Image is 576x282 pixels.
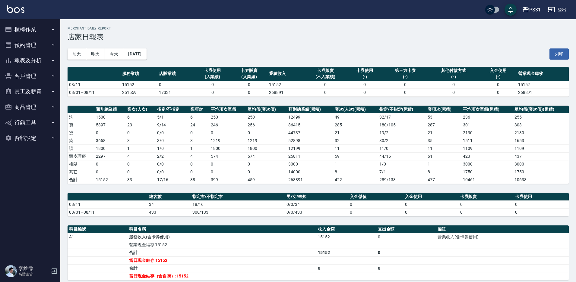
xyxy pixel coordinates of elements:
td: 0 [347,88,383,96]
td: 18/16 [191,200,285,208]
td: 3 [126,137,156,144]
th: 客項次 [189,106,209,113]
td: 422 [333,176,378,184]
td: 0 [189,129,209,137]
td: 12199 [287,144,333,152]
td: 11 [333,144,378,152]
td: 301 [461,121,513,129]
td: 0 [459,200,514,208]
td: 285 [333,121,378,129]
td: 30 / 2 [378,137,426,144]
td: 服務收入(含卡券使用) [128,233,316,241]
td: 250 [209,113,246,121]
td: 1750 [513,168,569,176]
td: 236 [461,113,513,121]
td: 0 [94,129,126,137]
button: 預約管理 [2,37,58,53]
td: 21 [426,129,461,137]
button: 列印 [549,48,569,60]
div: (-) [385,74,426,80]
button: 前天 [68,48,86,60]
td: 287 [426,121,461,129]
button: 行銷工具 [2,115,58,130]
td: 268891 [517,88,569,96]
td: 1 / 0 [156,144,189,152]
td: 0 [246,168,287,176]
td: 3000 [461,160,513,168]
td: 86415 [287,121,333,129]
td: 3000 [287,160,333,168]
td: 3 [189,137,209,144]
td: 574 [209,152,246,160]
td: 1500 [94,113,126,121]
div: 第三方卡券 [385,67,426,74]
td: 08/01 - 08/11 [68,88,121,96]
td: 289/133 [378,176,426,184]
th: 平均項次單價(累積) [461,106,513,113]
td: 4 [189,152,209,160]
th: 指定/不指定 [156,106,189,113]
th: 男/女/未知 [285,193,348,201]
th: 入金使用 [404,193,459,201]
td: 0 [347,81,383,88]
td: 0 [209,160,246,168]
button: 客戶管理 [2,68,58,84]
td: 15152 [94,176,126,184]
th: 科目名稱 [128,225,316,233]
div: PS31 [529,6,541,14]
td: 21 [333,129,378,137]
td: 32 [333,137,378,144]
div: (-) [481,74,515,80]
div: 卡券販賣 [232,67,266,74]
th: 店販業績 [157,67,194,81]
td: 268891 [287,176,333,184]
td: 15152 [267,81,304,88]
th: 卡券販賣 [459,193,514,201]
td: 0 [231,88,267,96]
td: 0 [94,168,126,176]
td: 437 [513,152,569,160]
td: 14000 [287,168,333,176]
td: 61 [426,152,461,160]
td: 59 [333,152,378,160]
td: 0 [376,233,436,241]
td: 477 [426,176,461,184]
td: 2130 [513,129,569,137]
button: 櫃檯作業 [2,22,58,37]
th: 客次(人次)(累積) [333,106,378,113]
button: 報表及分析 [2,53,58,68]
th: 科目編號 [68,225,128,233]
th: 單均價(客次價)(累積) [513,106,569,113]
td: 0 [157,81,194,88]
h2: Merchant Daily Report [68,26,569,30]
td: 1 [189,144,209,152]
td: 256 [246,121,287,129]
td: 3 / 0 [156,137,189,144]
td: 1750 [461,168,513,176]
td: 38 [189,176,209,184]
div: 卡券使用 [196,67,229,74]
th: 支出金額 [376,225,436,233]
td: 12499 [287,113,333,121]
td: 459 [246,176,287,184]
button: save [505,4,517,16]
td: 0 [480,88,517,96]
td: A1 [68,233,128,241]
td: 1653 [513,137,569,144]
td: 0 [304,88,347,96]
td: 0 [304,81,347,88]
td: 0 [189,168,209,176]
table: a dense table [68,106,569,184]
td: 0 [404,208,459,216]
td: 剪 [68,121,94,129]
td: 5897 [94,121,126,129]
td: 303 [513,121,569,129]
th: 客次(人次) [126,106,156,113]
td: 49 [333,113,378,121]
th: 營業現金應收 [517,67,569,81]
td: 52898 [287,137,333,144]
td: 0 [376,249,436,256]
th: 指定客/不指定客 [191,193,285,201]
td: 17/16 [156,176,189,184]
td: 燙 [68,129,94,137]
